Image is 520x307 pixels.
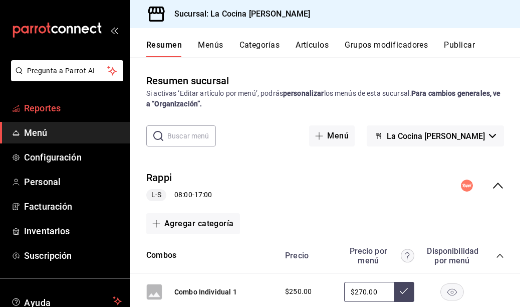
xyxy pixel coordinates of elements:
[7,73,123,83] a: Pregunta a Parrot AI
[198,40,223,57] button: Menús
[146,171,172,185] button: Rappi
[24,101,122,115] span: Reportes
[24,175,122,189] span: Personal
[146,40,520,57] div: navigation tabs
[24,200,122,213] span: Facturación
[146,88,504,109] div: Si activas ‘Editar artículo por menú’, podrás los menús de esta sucursal.
[147,190,165,200] span: L-S
[344,246,414,265] div: Precio por menú
[146,250,176,261] button: Combos
[444,40,475,57] button: Publicar
[309,125,355,146] button: Menú
[427,246,477,265] div: Disponibilidad por menú
[496,252,504,260] button: collapse-category-row
[130,163,520,209] div: collapse-menu-row
[11,60,123,81] button: Pregunta a Parrot AI
[146,213,240,234] button: Agregar categoría
[146,189,212,201] div: 08:00 - 17:00
[27,66,108,76] span: Pregunta a Parrot AI
[110,26,118,34] button: open_drawer_menu
[146,40,182,57] button: Resumen
[166,8,310,20] h3: Sucursal: La Cocina [PERSON_NAME]
[367,125,504,146] button: La Cocina [PERSON_NAME]
[344,282,394,302] input: Sin ajuste
[283,89,324,97] strong: personalizar
[296,40,329,57] button: Artículos
[285,286,312,297] span: $250.00
[174,287,237,297] button: Combo Individual 1
[387,131,485,141] span: La Cocina [PERSON_NAME]
[239,40,280,57] button: Categorías
[167,126,216,146] input: Buscar menú
[275,251,339,260] div: Precio
[24,295,109,307] span: Ayuda
[24,150,122,164] span: Configuración
[24,224,122,238] span: Inventarios
[24,249,122,262] span: Suscripción
[24,126,122,139] span: Menú
[345,40,428,57] button: Grupos modificadores
[146,73,229,88] div: Resumen sucursal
